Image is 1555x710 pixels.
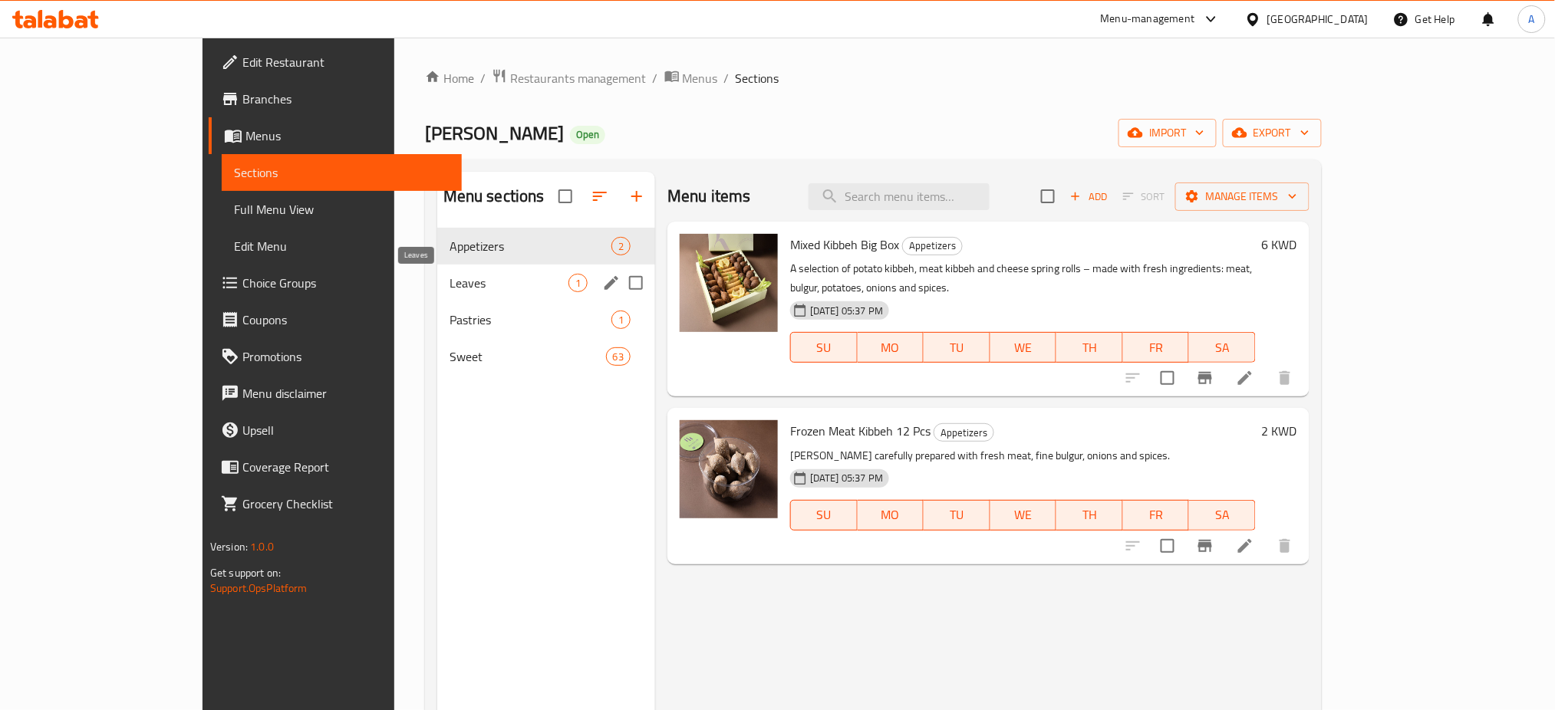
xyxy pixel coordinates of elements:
[797,504,851,526] span: SU
[480,69,486,87] li: /
[864,504,918,526] span: MO
[790,419,931,442] span: Frozen Meat Kibbeh 12 Pcs
[209,301,463,338] a: Coupons
[222,228,463,265] a: Edit Menu
[242,495,450,513] span: Grocery Checklist
[1223,119,1322,147] button: export
[425,68,1322,88] nav: breadcrumb
[618,178,655,215] button: Add section
[1113,185,1175,209] span: Select section first
[242,90,450,108] span: Branches
[450,347,606,366] div: Sweet
[209,81,463,117] a: Branches
[611,237,631,255] div: items
[1236,537,1254,555] a: Edit menu item
[1123,332,1190,363] button: FR
[222,154,463,191] a: Sections
[1123,500,1190,531] button: FR
[209,485,463,522] a: Grocery Checklist
[930,337,984,359] span: TU
[997,504,1051,526] span: WE
[425,116,564,150] span: [PERSON_NAME]
[790,259,1256,297] p: A selection of potato kibbeh, meat kibbeh and cheese spring rolls – made with fresh ingredients: ...
[611,311,631,329] div: items
[790,332,857,363] button: SU
[245,127,450,145] span: Menus
[210,563,281,583] span: Get support on:
[664,68,718,88] a: Menus
[437,265,655,301] div: Leaves1edit
[804,304,889,318] span: [DATE] 05:37 PM
[1262,234,1297,255] h6: 6 KWD
[1189,500,1256,531] button: SA
[1175,182,1310,211] button: Manage items
[568,274,588,292] div: items
[934,423,994,442] div: Appetizers
[607,350,630,364] span: 63
[222,191,463,228] a: Full Menu View
[790,446,1256,465] p: [PERSON_NAME] carefully prepared with fresh meat, fine bulgur, onions and spices.
[1267,360,1303,396] button: delete
[683,69,718,87] span: Menus
[606,347,631,366] div: items
[1032,180,1064,212] span: Select section
[450,237,611,255] div: Appetizers
[234,200,450,219] span: Full Menu View
[1129,337,1184,359] span: FR
[209,412,463,449] a: Upsell
[680,420,778,518] img: Frozen Meat Kibbeh 12 Pcs
[809,183,990,210] input: search
[1235,123,1310,143] span: export
[1151,362,1184,394] span: Select to update
[902,237,963,255] div: Appetizers
[492,68,647,88] a: Restaurants management
[570,126,605,144] div: Open
[1236,369,1254,387] a: Edit menu item
[1267,528,1303,564] button: delete
[209,44,463,81] a: Edit Restaurant
[242,311,450,329] span: Coupons
[569,276,587,291] span: 1
[242,421,450,439] span: Upsell
[1195,337,1250,359] span: SA
[242,347,450,366] span: Promotions
[1056,500,1123,531] button: TH
[210,578,308,598] a: Support.OpsPlatform
[1062,337,1117,359] span: TH
[242,384,450,403] span: Menu disclaimer
[1195,504,1250,526] span: SA
[680,234,778,332] img: Mixed Kibbeh Big Box
[600,271,623,294] button: edit
[437,338,655,375] div: Sweet63
[1064,185,1113,209] span: Add item
[667,185,751,208] h2: Menu items
[450,274,568,292] span: Leaves
[903,237,962,255] span: Appetizers
[250,537,274,557] span: 1.0.0
[612,313,630,327] span: 1
[1188,187,1297,206] span: Manage items
[234,163,450,182] span: Sections
[930,504,984,526] span: TU
[1187,360,1224,396] button: Branch-specific-item
[209,449,463,485] a: Coverage Report
[990,332,1057,363] button: WE
[242,458,450,476] span: Coverage Report
[724,69,730,87] li: /
[612,239,630,254] span: 2
[1056,332,1123,363] button: TH
[210,537,248,557] span: Version:
[858,500,924,531] button: MO
[570,128,605,141] span: Open
[1267,11,1369,28] div: [GEOGRAPHIC_DATA]
[797,337,851,359] span: SU
[242,274,450,292] span: Choice Groups
[1187,528,1224,564] button: Branch-specific-item
[450,311,611,329] span: Pastries
[1101,10,1195,28] div: Menu-management
[209,117,463,154] a: Menus
[1064,185,1113,209] button: Add
[653,69,658,87] li: /
[790,500,857,531] button: SU
[209,265,463,301] a: Choice Groups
